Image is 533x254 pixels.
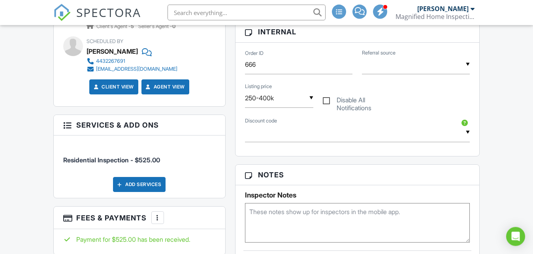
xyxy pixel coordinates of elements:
span: Scheduled By [87,38,123,44]
a: [EMAIL_ADDRESS][DOMAIN_NAME] [87,65,177,73]
div: [EMAIL_ADDRESS][DOMAIN_NAME] [96,66,177,72]
label: Listing price [245,83,272,90]
label: Disable All Notifications [323,96,392,106]
a: 4432267691 [87,57,177,65]
h3: Internal [235,22,480,42]
strong: 0 [172,23,175,29]
div: [PERSON_NAME] [87,45,138,57]
h3: Services & Add ons [54,115,225,135]
div: Payment for $525.00 has been received. [63,235,216,244]
div: Magnified Home Inspections [396,13,475,21]
div: Open Intercom Messenger [506,227,525,246]
img: The Best Home Inspection Software - Spectora [53,4,71,21]
label: Referral source [362,49,396,56]
label: Discount code [245,117,277,124]
span: Residential Inspection - $525.00 [63,156,160,164]
a: SPECTORA [53,11,141,27]
a: Client View [92,83,134,91]
h5: Inspector Notes [245,191,470,199]
span: Seller's Agent - [138,23,175,29]
label: Order ID [245,50,264,57]
h3: Fees & Payments [54,207,225,229]
div: Add Services [113,177,166,192]
a: Agent View [144,83,185,91]
h3: Notes [235,165,480,185]
div: 4432267691 [96,58,125,64]
input: Search everything... [168,5,326,21]
div: [PERSON_NAME] [417,5,469,13]
span: SPECTORA [76,4,141,21]
li: Service: Residential Inspection [63,141,216,171]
